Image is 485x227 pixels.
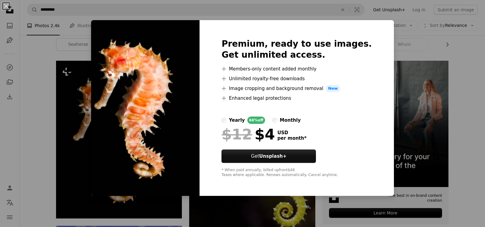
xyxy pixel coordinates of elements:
[221,95,372,102] li: Enhanced legal protections
[326,85,340,92] span: New
[280,117,301,124] div: monthly
[272,118,277,123] input: monthly
[221,85,372,92] li: Image cropping and background removal
[221,38,372,60] h2: Premium, ready to use images. Get unlimited access.
[221,126,275,142] div: $4
[221,168,372,178] div: * When paid annually, billed upfront $48 Taxes where applicable. Renews automatically. Cancel any...
[221,150,316,163] button: GetUnsplash+
[247,117,265,124] div: 66% off
[221,126,252,142] span: $12
[277,135,306,141] span: per month *
[259,153,287,159] strong: Unsplash+
[221,65,372,73] li: Members-only content added monthly
[91,20,200,196] img: premium_photo-1661939609818-fbd3075d8b25
[229,117,245,124] div: yearly
[277,130,306,135] span: USD
[221,75,372,82] li: Unlimited royalty-free downloads
[221,118,226,123] input: yearly66%off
